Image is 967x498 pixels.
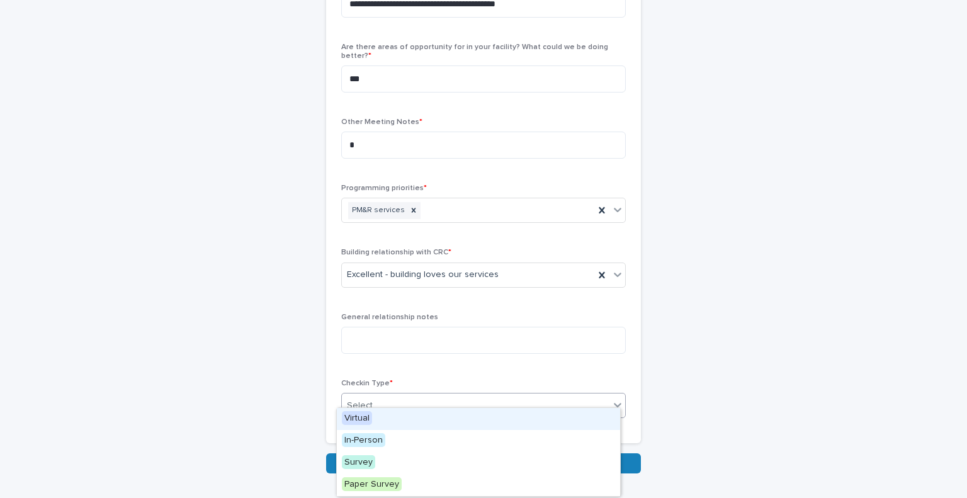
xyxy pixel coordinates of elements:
div: PM&R services [348,202,407,219]
span: Building relationship with CRC [341,249,451,256]
span: In-Person [342,433,385,447]
span: Excellent - building loves our services [347,268,499,281]
div: Paper Survey [337,474,620,496]
div: In-Person [337,430,620,452]
div: Select... [347,399,378,412]
span: Paper Survey [342,477,402,491]
span: Checkin Type [341,380,393,387]
span: Other Meeting Notes [341,118,422,126]
span: Virtual [342,411,372,425]
span: Are there areas of opportunity for in your facility? What could we be doing better? [341,43,608,60]
div: Virtual [337,408,620,430]
div: Survey [337,452,620,474]
span: Survey [342,455,375,469]
button: Save [326,453,641,473]
span: Programming priorities [341,184,427,192]
span: General relationship notes [341,314,438,321]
